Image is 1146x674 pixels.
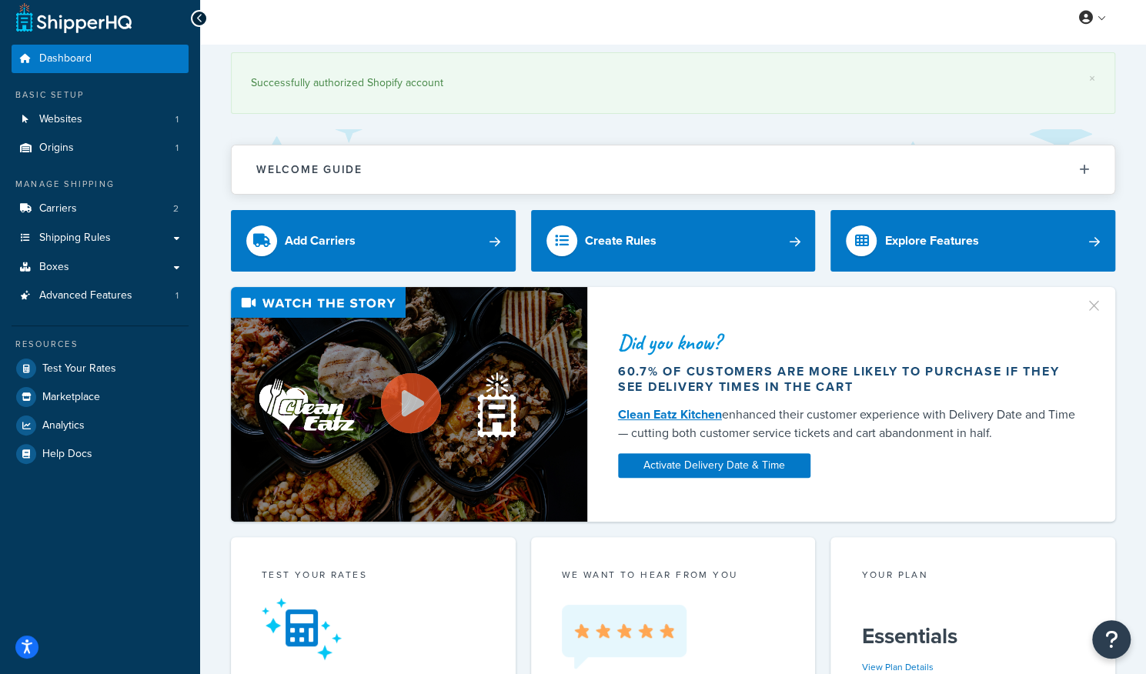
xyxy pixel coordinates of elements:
[12,383,189,411] a: Marketplace
[285,230,356,252] div: Add Carriers
[618,364,1078,395] div: 60.7% of customers are more likely to purchase if they see delivery times in the cart
[1092,620,1131,659] button: Open Resource Center
[256,164,363,175] h2: Welcome Guide
[39,113,82,126] span: Websites
[562,568,785,582] p: we want to hear from you
[175,289,179,302] span: 1
[231,287,587,522] img: Video thumbnail
[12,88,189,102] div: Basic Setup
[12,105,189,134] li: Websites
[175,113,179,126] span: 1
[12,195,189,223] li: Carriers
[12,105,189,134] a: Websites1
[39,289,132,302] span: Advanced Features
[12,253,189,282] a: Boxes
[12,440,189,468] a: Help Docs
[39,232,111,245] span: Shipping Rules
[42,419,85,432] span: Analytics
[39,261,69,274] span: Boxes
[12,224,189,252] a: Shipping Rules
[12,355,189,382] a: Test Your Rates
[262,568,485,586] div: Test your rates
[231,210,516,272] a: Add Carriers
[531,210,816,272] a: Create Rules
[12,282,189,310] li: Advanced Features
[585,230,657,252] div: Create Rules
[251,72,1095,94] div: Successfully authorized Shopify account
[12,134,189,162] li: Origins
[12,45,189,73] a: Dashboard
[12,134,189,162] a: Origins1
[830,210,1115,272] a: Explore Features
[861,568,1084,586] div: Your Plan
[1089,72,1095,85] a: ×
[618,405,1078,442] div: enhanced their customer experience with Delivery Date and Time — cutting both customer service ti...
[173,202,179,215] span: 2
[42,362,116,375] span: Test Your Rates
[42,448,92,461] span: Help Docs
[861,624,1084,649] h5: Essentials
[12,338,189,351] div: Resources
[12,195,189,223] a: Carriers2
[861,660,933,674] a: View Plan Details
[39,202,77,215] span: Carriers
[175,142,179,155] span: 1
[12,412,189,439] a: Analytics
[42,391,100,404] span: Marketplace
[618,405,722,423] a: Clean Eatz Kitchen
[12,282,189,310] a: Advanced Features1
[618,332,1078,353] div: Did you know?
[12,178,189,191] div: Manage Shipping
[618,453,810,478] a: Activate Delivery Date & Time
[39,52,92,65] span: Dashboard
[884,230,978,252] div: Explore Features
[232,145,1114,194] button: Welcome Guide
[39,142,74,155] span: Origins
